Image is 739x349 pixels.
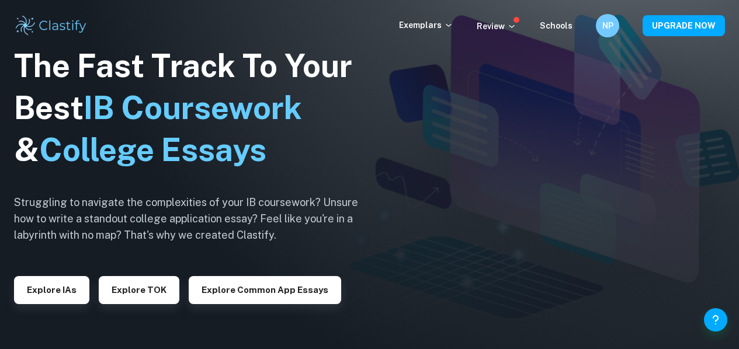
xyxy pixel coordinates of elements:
[14,194,376,243] h6: Struggling to navigate the complexities of your IB coursework? Unsure how to write a standout col...
[14,276,89,304] button: Explore IAs
[84,89,302,126] span: IB Coursework
[39,131,266,168] span: College Essays
[643,15,725,36] button: UPGRADE NOW
[704,308,727,331] button: Help and Feedback
[540,21,573,30] a: Schools
[99,276,179,304] button: Explore TOK
[189,276,341,304] button: Explore Common App essays
[14,14,88,37] img: Clastify logo
[189,284,341,295] a: Explore Common App essays
[477,20,516,33] p: Review
[99,284,179,295] a: Explore TOK
[601,19,615,32] h6: NP
[596,14,619,37] button: NP
[399,19,453,32] p: Exemplars
[14,284,89,295] a: Explore IAs
[14,45,376,171] h1: The Fast Track To Your Best &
